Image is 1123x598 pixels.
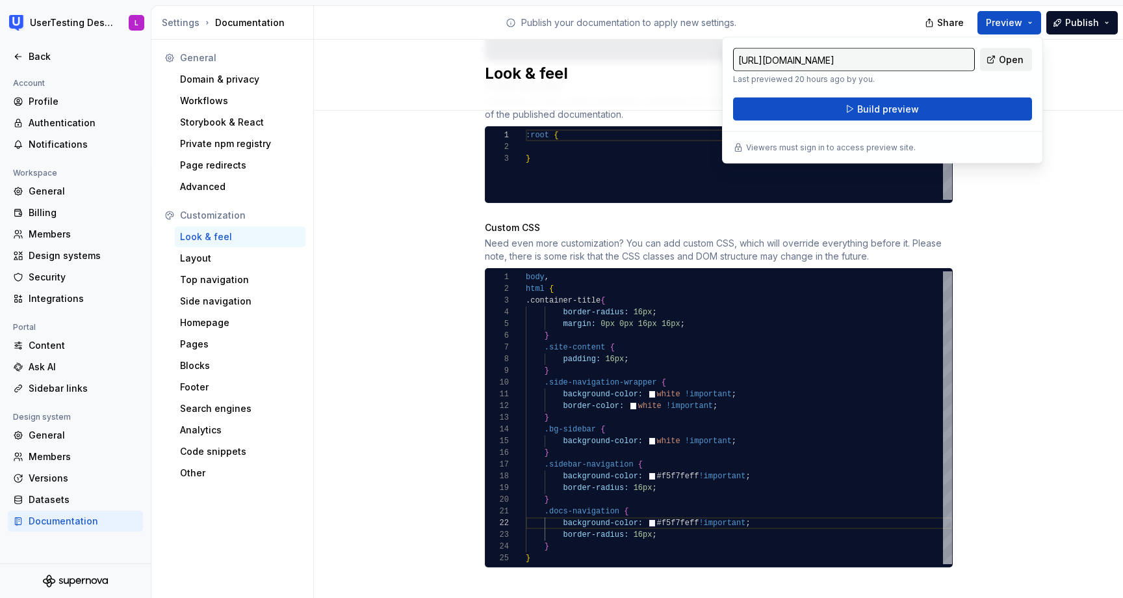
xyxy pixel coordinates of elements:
[485,541,509,552] div: 24
[180,359,300,372] div: Blocks
[563,472,642,481] span: background-color:
[3,8,148,37] button: UserTesting Design SystemL
[652,530,656,539] span: ;
[485,353,509,365] div: 8
[485,517,509,529] div: 22
[485,552,509,564] div: 25
[175,226,305,247] a: Look & feel
[554,131,558,140] span: {
[485,424,509,435] div: 14
[29,50,138,63] div: Back
[526,273,545,282] span: body
[8,446,143,467] a: Members
[29,382,138,395] div: Sidebar links
[624,355,628,364] span: ;
[544,413,549,422] span: }
[684,390,731,399] span: !important
[600,296,605,305] span: {
[485,271,509,283] div: 1
[485,470,509,482] div: 18
[180,338,300,351] div: Pages
[29,493,138,506] div: Datasets
[175,441,305,462] a: Code snippets
[8,134,143,155] a: Notifications
[175,420,305,441] a: Analytics
[600,425,605,434] span: {
[29,116,138,129] div: Authentication
[526,296,600,305] span: .container-title
[180,116,300,129] div: Storybook & React
[180,94,300,107] div: Workflows
[485,482,509,494] div: 19
[731,437,736,446] span: ;
[563,530,628,539] span: border-radius:
[8,181,143,202] a: General
[29,292,138,305] div: Integrations
[8,357,143,377] a: Ask AI
[29,515,138,528] div: Documentation
[937,16,964,29] span: Share
[485,221,953,234] div: Custom CSS
[544,495,549,504] span: }
[746,143,916,153] p: Viewers must sign in to access preview site.
[549,284,554,293] span: {
[680,319,684,329] span: ;
[485,283,509,295] div: 2
[180,295,300,308] div: Side navigation
[485,435,509,447] div: 15
[8,165,62,181] div: Workspace
[8,75,50,91] div: Account
[521,16,736,29] p: Publish your documentation to apply new settings.
[605,355,624,364] span: 16px
[485,141,509,153] div: 2
[544,507,619,516] span: .docs-navigation
[526,131,549,140] span: :root
[661,378,665,387] span: {
[180,252,300,265] div: Layout
[666,401,713,411] span: !important
[8,46,143,67] a: Back
[633,530,652,539] span: 16px
[986,16,1022,29] span: Preview
[857,103,919,116] span: Build preview
[485,63,937,84] h2: Look & feel
[29,472,138,485] div: Versions
[526,284,545,293] span: html
[563,308,628,317] span: border-radius:
[8,378,143,399] a: Sidebar links
[526,554,530,563] span: }
[544,273,549,282] span: ,
[731,390,736,399] span: ;
[30,16,113,29] div: UserTesting Design System
[485,306,509,318] div: 4
[180,467,300,480] div: Other
[918,11,972,34] button: Share
[977,11,1041,34] button: Preview
[180,445,300,458] div: Code snippets
[563,519,642,528] span: background-color:
[638,401,661,411] span: white
[485,377,509,388] div: 10
[544,448,549,457] span: }
[745,519,750,528] span: ;
[43,575,108,588] svg: Supernova Logo
[563,437,642,446] span: background-color:
[175,334,305,355] a: Pages
[9,15,25,31] img: 41adf70f-fc1c-4662-8e2d-d2ab9c673b1b.png
[563,483,628,493] span: border-radius:
[135,18,138,28] div: L
[8,113,143,133] a: Authentication
[485,447,509,459] div: 16
[544,366,549,375] span: }
[29,450,138,463] div: Members
[180,51,300,64] div: General
[8,319,41,335] div: Portal
[563,390,642,399] span: background-color:
[175,377,305,398] a: Footer
[699,472,745,481] span: !important
[180,209,300,222] div: Customization
[8,425,143,446] a: General
[656,472,699,481] span: #f5f7feff
[485,412,509,424] div: 13
[180,73,300,86] div: Domain & privacy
